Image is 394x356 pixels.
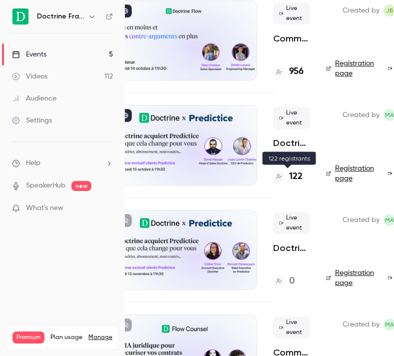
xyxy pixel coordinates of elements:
span: Live event [273,212,310,234]
div: Videos [12,71,47,81]
span: Live event [273,2,310,24]
span: new [71,181,91,191]
span: Premium [12,331,44,343]
span: Plan usage [50,333,82,341]
span: Created by [343,318,380,330]
a: 0 [273,274,295,288]
span: Created by [343,109,380,121]
span: Live event [273,107,310,129]
div: Settings [12,115,52,125]
a: Comment gagner 3h et de nouveaux arguments ? [273,32,310,44]
h4: 956 [289,65,304,78]
span: Created by [343,214,380,226]
a: Registration page [326,58,376,78]
a: Manage [88,333,112,341]
span: MA [385,318,394,330]
span: Help [26,158,40,168]
span: Created by [343,4,380,16]
div: Events [12,49,46,59]
h4: 0 [289,274,295,288]
a: Doctrine & Predictice — ce que l’acquisition change pour vous - Session 1 [273,137,310,149]
iframe: Noticeable Trigger [101,204,113,213]
div: Audience [12,93,56,103]
span: Live event [273,316,310,338]
a: Doctrine & Predictice — ce que l’acquisition change pour vous - Session 2 [273,242,310,254]
span: What's new [26,203,63,213]
li: help-dropdown-opener [12,158,113,168]
span: MA [385,214,394,226]
a: SpeakerHub [26,180,65,191]
a: Registration page [326,268,376,288]
h4: 122 [289,170,303,183]
h6: Doctrine France [37,11,84,21]
a: Registration page [326,163,376,183]
a: 122 [273,170,303,183]
span: MA [385,109,394,121]
span: JB [386,4,394,16]
img: Doctrine France [12,8,28,24]
a: 956 [273,65,304,78]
